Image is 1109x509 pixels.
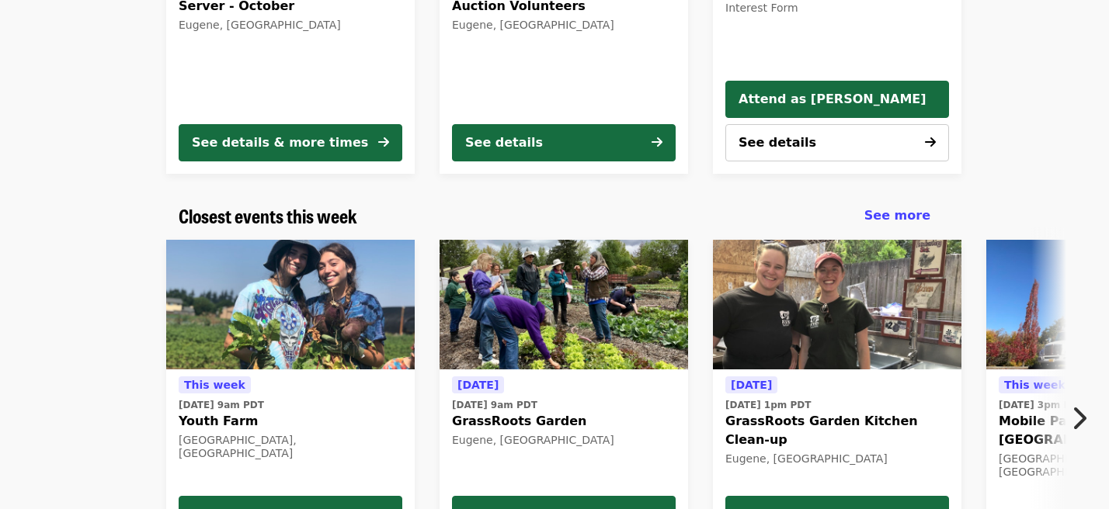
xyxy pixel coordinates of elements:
div: Eugene, [GEOGRAPHIC_DATA] [179,19,402,32]
button: Attend as [PERSON_NAME] [725,81,949,118]
div: Closest events this week [166,205,943,227]
a: See more [864,206,930,225]
a: GrassRoots Garden [440,240,688,370]
a: See details for "GrassRoots Garden Kitchen Clean-up" [725,376,949,469]
span: This week [1004,379,1066,391]
div: [GEOGRAPHIC_DATA], [GEOGRAPHIC_DATA] [179,434,402,460]
img: GrassRoots Garden Kitchen Clean-up organized by FOOD For Lane County [713,240,961,370]
div: See details [465,133,543,152]
button: See details [452,124,676,161]
div: Eugene, [GEOGRAPHIC_DATA] [452,19,676,32]
div: Eugene, [GEOGRAPHIC_DATA] [452,434,676,447]
img: Youth Farm organized by FOOD For Lane County [166,240,415,370]
time: [DATE] 9am PDT [179,398,264,412]
time: [DATE] 3pm PDT [999,398,1084,412]
div: See details & more times [192,133,368,152]
button: Next item [1058,396,1109,440]
span: Interest Form [725,2,798,14]
time: [DATE] 9am PDT [452,398,537,412]
i: chevron-right icon [1071,403,1086,433]
span: Attend as [PERSON_NAME] [739,90,936,109]
button: See details & more times [179,124,402,161]
div: Eugene, [GEOGRAPHIC_DATA] [725,452,949,466]
span: Closest events this week [179,202,357,229]
i: arrow-right icon [378,135,389,150]
a: See details for "GrassRoots Garden" [452,376,676,450]
i: arrow-right icon [925,135,936,150]
a: GrassRoots Garden Kitchen Clean-up [713,240,961,370]
a: See details for "Youth Farm" [179,376,402,463]
span: See more [864,208,930,223]
span: See details [739,135,816,150]
span: This week [184,379,245,391]
button: See details [725,124,949,161]
span: GrassRoots Garden Kitchen Clean-up [725,412,949,449]
a: Closest events this week [179,205,357,227]
span: Youth Farm [179,412,402,431]
a: Youth Farm [166,240,415,370]
img: GrassRoots Garden organized by FOOD For Lane County [440,240,688,370]
span: GrassRoots Garden [452,412,676,431]
i: arrow-right icon [652,135,662,150]
span: [DATE] [731,379,772,391]
time: [DATE] 1pm PDT [725,398,811,412]
span: [DATE] [457,379,499,391]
